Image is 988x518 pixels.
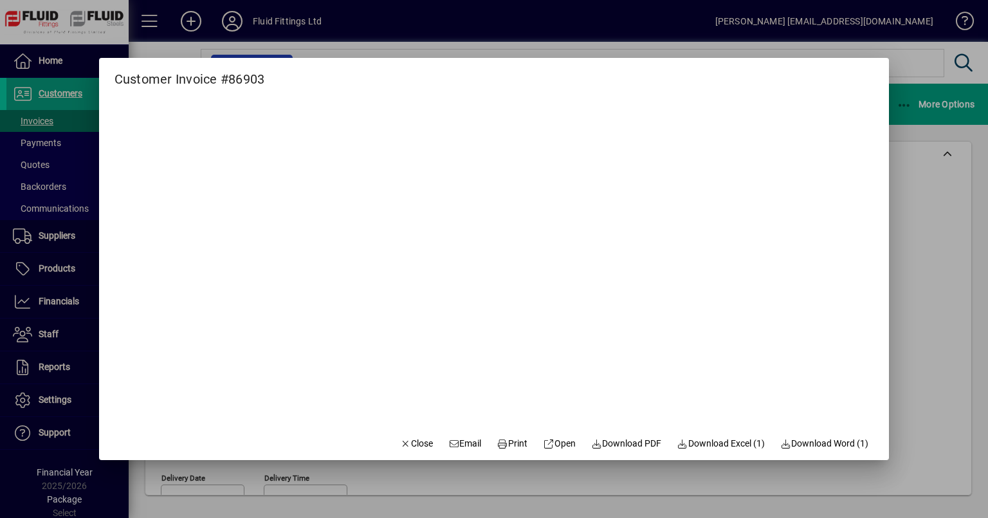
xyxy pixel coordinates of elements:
span: Email [448,437,482,450]
span: Download Excel (1) [677,437,765,450]
button: Download Word (1) [775,432,874,455]
h2: Customer Invoice #86903 [99,58,280,89]
span: Print [497,437,528,450]
span: Open [543,437,576,450]
button: Close [394,432,438,455]
span: Download Word (1) [780,437,869,450]
button: Email [443,432,487,455]
a: Open [538,432,581,455]
button: Print [491,432,533,455]
a: Download PDF [586,432,667,455]
button: Download Excel (1) [672,432,770,455]
span: Download PDF [591,437,662,450]
span: Close [399,437,433,450]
